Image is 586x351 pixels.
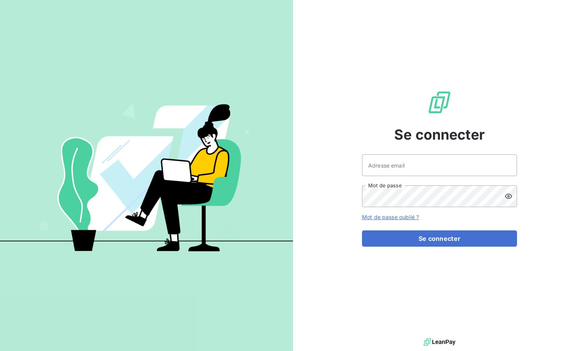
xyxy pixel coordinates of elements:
[362,230,517,247] button: Se connecter
[362,214,419,220] a: Mot de passe oublié ?
[427,90,452,115] img: Logo LeanPay
[362,154,517,176] input: placeholder
[394,124,485,145] span: Se connecter
[424,336,455,348] img: logo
